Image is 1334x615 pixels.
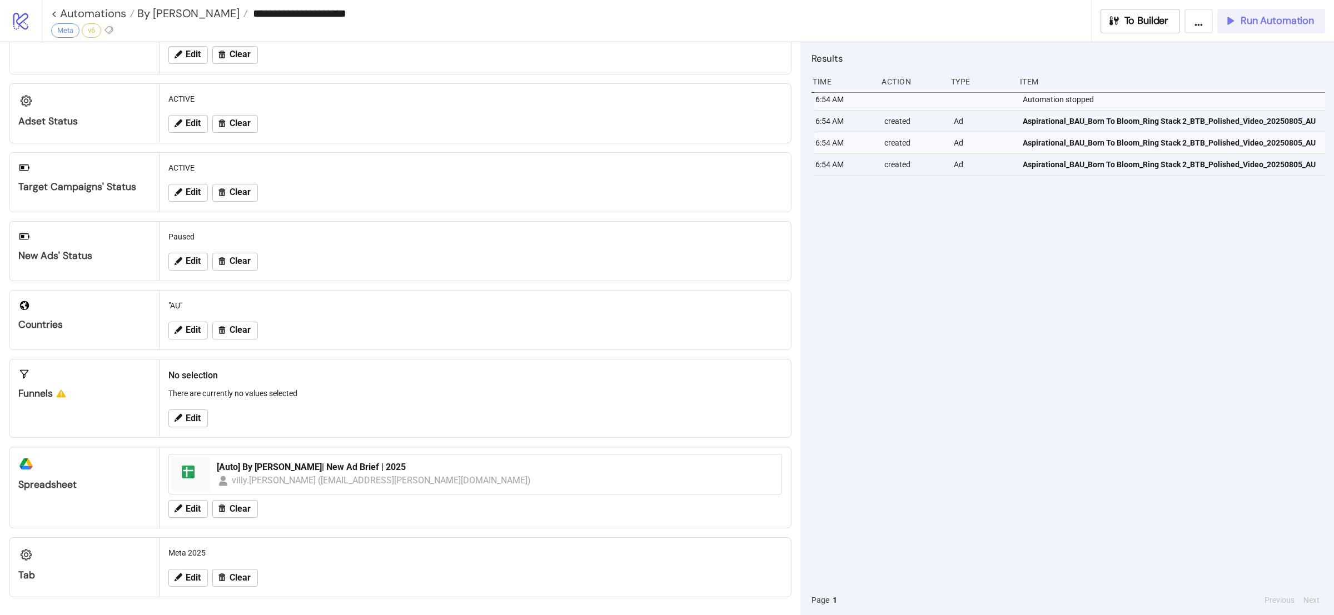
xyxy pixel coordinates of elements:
[950,71,1011,92] div: Type
[186,325,201,335] span: Edit
[812,71,873,92] div: Time
[883,154,944,175] div: created
[812,51,1325,66] h2: Results
[230,573,251,583] span: Clear
[953,111,1014,132] div: Ad
[1023,158,1316,171] span: Aspirational_BAU_Born To Bloom_Ring Stack 2_BTB_Polished_Video_20250805_AU
[1184,9,1213,33] button: ...
[164,88,787,109] div: ACTIVE
[135,8,248,19] a: By [PERSON_NAME]
[829,594,840,606] button: 1
[186,118,201,128] span: Edit
[814,132,875,153] div: 6:54 AM
[135,6,240,21] span: By [PERSON_NAME]
[212,253,258,271] button: Clear
[1217,9,1325,33] button: Run Automation
[18,181,150,193] div: Target Campaigns' Status
[212,569,258,587] button: Clear
[186,49,201,59] span: Edit
[1300,594,1323,606] button: Next
[212,184,258,202] button: Clear
[168,409,208,427] button: Edit
[1022,89,1328,110] div: Automation stopped
[168,322,208,339] button: Edit
[230,187,251,197] span: Clear
[1023,154,1320,175] a: Aspirational_BAU_Born To Bloom_Ring Stack 2_BTB_Polished_Video_20250805_AU
[18,478,150,491] div: Spreadsheet
[1023,132,1320,153] a: Aspirational_BAU_Born To Bloom_Ring Stack 2_BTB_Polished_Video_20250805_AU
[217,461,775,473] div: [Auto] By [PERSON_NAME]| New Ad Brief | 2025
[164,542,787,563] div: Meta 2025
[883,132,944,153] div: created
[1124,14,1169,27] span: To Builder
[18,387,150,400] div: Funnels
[82,23,101,38] div: v6
[232,473,531,487] div: villy.[PERSON_NAME] ([EMAIL_ADDRESS][PERSON_NAME][DOMAIN_NAME])
[1261,594,1298,606] button: Previous
[168,500,208,518] button: Edit
[18,569,150,582] div: Tab
[814,111,875,132] div: 6:54 AM
[814,89,875,110] div: 6:54 AM
[953,154,1014,175] div: Ad
[230,118,251,128] span: Clear
[18,318,150,331] div: Countries
[812,594,829,606] span: Page
[18,249,150,262] div: New Ads' Status
[230,325,251,335] span: Clear
[186,504,201,514] span: Edit
[1023,111,1320,132] a: Aspirational_BAU_Born To Bloom_Ring Stack 2_BTB_Polished_Video_20250805_AU
[814,154,875,175] div: 6:54 AM
[212,500,258,518] button: Clear
[212,322,258,339] button: Clear
[212,46,258,64] button: Clear
[1101,9,1181,33] button: To Builder
[186,413,201,423] span: Edit
[1023,137,1316,149] span: Aspirational_BAU_Born To Bloom_Ring Stack 2_BTB_Polished_Video_20250805_AU
[168,569,208,587] button: Edit
[168,46,208,64] button: Edit
[212,115,258,133] button: Clear
[186,573,201,583] span: Edit
[186,256,201,266] span: Edit
[953,132,1014,153] div: Ad
[168,368,782,382] h2: No selection
[168,184,208,202] button: Edit
[230,256,251,266] span: Clear
[880,71,942,92] div: Action
[164,295,787,316] div: "AU"
[1241,14,1314,27] span: Run Automation
[164,226,787,247] div: Paused
[168,115,208,133] button: Edit
[164,157,787,178] div: ACTIVE
[168,253,208,271] button: Edit
[51,23,79,38] div: Meta
[1023,115,1316,127] span: Aspirational_BAU_Born To Bloom_Ring Stack 2_BTB_Polished_Video_20250805_AU
[168,387,782,399] p: There are currently no values selected
[51,8,135,19] a: < Automations
[1019,71,1325,92] div: Item
[230,49,251,59] span: Clear
[18,115,150,128] div: Adset Status
[186,187,201,197] span: Edit
[883,111,944,132] div: created
[230,504,251,514] span: Clear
